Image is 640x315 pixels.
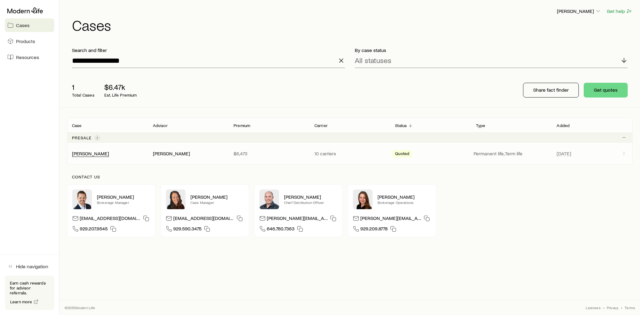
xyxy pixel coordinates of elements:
[557,8,601,14] p: [PERSON_NAME]
[259,189,279,209] img: Dan Pierson
[586,305,600,310] a: Licenses
[395,151,409,157] span: Quoted
[607,305,618,310] a: Privacy
[355,47,628,53] p: By case status
[284,194,338,200] p: [PERSON_NAME]
[190,200,244,205] p: Case Manager
[72,150,109,157] div: [PERSON_NAME]
[474,150,550,157] p: Permanent life, Term life
[5,276,54,310] div: Earn cash rewards for advisor referrals.Learn more
[10,281,49,295] p: Earn cash rewards for advisor referrals.
[584,83,628,98] button: Get quotes
[10,300,32,304] span: Learn more
[80,215,141,223] p: [EMAIL_ADDRESS][DOMAIN_NAME]
[72,150,109,156] a: [PERSON_NAME]
[5,34,54,48] a: Products
[72,47,345,53] p: Search and filter
[314,123,328,128] p: Carrier
[353,189,373,209] img: Ellen Wall
[104,83,137,91] p: $6.47k
[314,150,386,157] p: 10 carriers
[67,118,633,165] div: Client cases
[476,123,486,128] p: Type
[533,87,569,93] p: Share fact finder
[166,189,186,209] img: Abby McGuigan
[557,8,602,15] button: [PERSON_NAME]
[378,200,431,205] p: Brokerage Operations
[72,93,94,98] p: Total Cases
[5,50,54,64] a: Resources
[72,18,633,32] h1: Cases
[80,225,108,234] span: 929.207.9545
[395,123,407,128] p: Status
[72,123,82,128] p: Case
[625,305,635,310] a: Terms
[16,263,48,269] span: Hide navigation
[360,215,421,223] p: [PERSON_NAME][EMAIL_ADDRESS][DOMAIN_NAME]
[72,189,92,209] img: Nick Weiler
[557,123,570,128] p: Added
[153,150,190,157] div: [PERSON_NAME]
[621,305,622,310] span: •
[72,174,628,179] p: Contact us
[16,22,30,28] span: Cases
[360,225,388,234] span: 929.209.8778
[16,38,35,44] span: Products
[5,260,54,273] button: Hide navigation
[234,150,305,157] p: $6,473
[97,135,98,140] span: 1
[284,200,338,205] p: Chief Distribution Officer
[267,215,328,223] p: [PERSON_NAME][EMAIL_ADDRESS][DOMAIN_NAME]
[5,18,54,32] a: Cases
[557,150,571,157] span: [DATE]
[16,54,39,60] span: Resources
[234,123,250,128] p: Premium
[378,194,431,200] p: [PERSON_NAME]
[355,56,391,65] p: All statuses
[603,305,604,310] span: •
[267,225,294,234] span: 646.760.7363
[65,305,95,310] p: © 2025 Modern Life
[173,215,234,223] p: [EMAIL_ADDRESS][DOMAIN_NAME]
[72,135,92,140] p: Presale
[97,200,150,205] p: Brokerage Manager
[190,194,244,200] p: [PERSON_NAME]
[97,194,150,200] p: [PERSON_NAME]
[104,93,137,98] p: Est. Life Premium
[153,123,168,128] p: Advisor
[173,225,202,234] span: 929.590.3475
[72,83,94,91] p: 1
[606,8,633,15] button: Get help
[523,83,579,98] button: Share fact finder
